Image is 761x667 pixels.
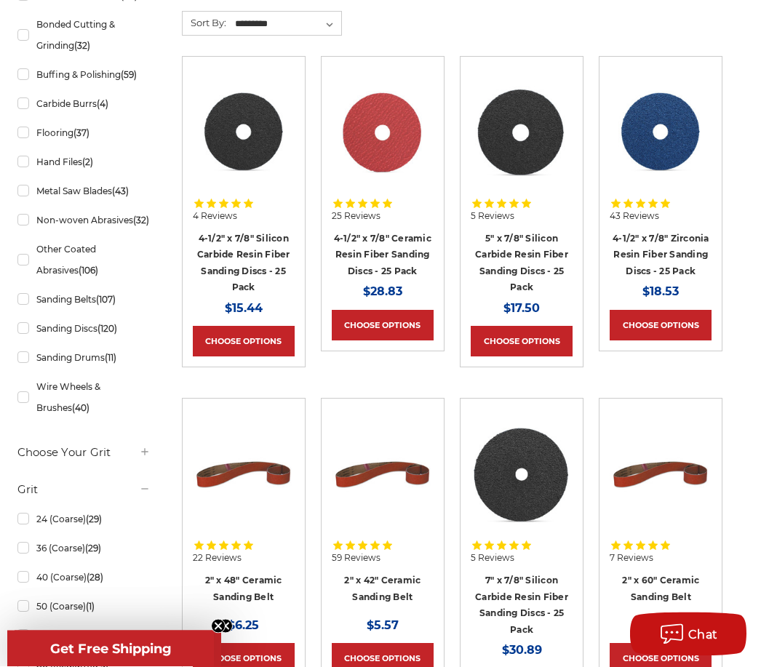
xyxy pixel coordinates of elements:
[502,644,542,658] span: $30.89
[630,612,746,656] button: Chat
[17,375,151,421] a: Wire Wheels & Brushes
[471,68,573,201] a: 5 Inch Silicon Carbide Resin Fiber Disc
[205,575,282,603] a: 2" x 48" Ceramic Sanding Belt
[471,82,573,184] img: 5 Inch Silicon Carbide Resin Fiber Disc
[211,619,226,634] button: Close teaser
[363,285,402,299] span: $28.83
[193,410,295,543] a: 2" x 48" Sanding Belt - Ceramic
[332,83,434,184] img: 4-1/2" ceramic resin fiber disc
[74,41,90,52] span: (32)
[225,302,263,316] span: $15.44
[17,565,151,591] a: 40 (Coarse)
[610,311,712,341] a: Choose Options
[471,554,514,563] span: 5 Reviews
[17,482,151,499] h5: Grit
[344,575,421,603] a: 2" x 42" Ceramic Sanding Belt
[471,424,573,526] img: 7 Inch Silicon Carbide Resin Fiber Disc
[50,641,172,657] span: Get Free Shipping
[193,212,237,221] span: 4 Reviews
[17,316,151,342] a: Sanding Discs
[332,554,380,563] span: 59 Reviews
[475,233,568,294] a: 5" x 7/8" Silicon Carbide Resin Fiber Sanding Discs - 25 Pack
[183,12,226,34] label: Sort By:
[79,265,98,276] span: (106)
[86,514,102,525] span: (29)
[17,623,151,649] a: 60 (Medium)
[121,70,137,81] span: (59)
[17,507,151,532] a: 24 (Coarse)
[334,233,431,277] a: 4-1/2" x 7/8" Ceramic Resin Fiber Sanding Discs - 25 Pack
[17,150,151,175] a: Hand Files
[332,212,380,221] span: 25 Reviews
[218,619,233,634] button: Close teaser
[610,554,653,563] span: 7 Reviews
[87,572,103,583] span: (28)
[97,324,117,335] span: (120)
[17,536,151,562] a: 36 (Coarse)
[613,233,709,277] a: 4-1/2" x 7/8" Zirconia Resin Fiber Sanding Discs - 25 Pack
[17,346,151,371] a: Sanding Drums
[17,179,151,204] a: Metal Saw Blades
[471,212,514,221] span: 5 Reviews
[96,295,116,305] span: (107)
[233,14,341,36] select: Sort By:
[17,63,151,88] a: Buffing & Polishing
[73,128,89,139] span: (37)
[688,628,718,642] span: Chat
[367,619,399,633] span: $5.57
[72,403,89,414] span: (40)
[622,575,699,603] a: 2" x 60" Ceramic Sanding Belt
[332,424,434,526] img: 2" x 42" Sanding Belt - Ceramic
[17,12,151,59] a: Bonded Cutting & Grinding
[610,410,712,543] a: 2" x 60" Ceramic Pipe Sanding Belt
[17,287,151,313] a: Sanding Belts
[610,424,712,526] img: 2" x 60" Ceramic Pipe Sanding Belt
[85,543,101,554] span: (29)
[228,619,259,633] span: $6.25
[133,215,149,226] span: (32)
[82,157,93,168] span: (2)
[193,554,242,563] span: 22 Reviews
[471,410,573,543] a: 7 Inch Silicon Carbide Resin Fiber Disc
[86,602,95,612] span: (1)
[112,186,129,197] span: (43)
[17,208,151,233] a: Non-woven Abrasives
[332,68,434,201] a: 4-1/2" ceramic resin fiber disc
[17,92,151,117] a: Carbide Burrs
[610,83,712,184] img: 4-1/2" zirc resin fiber disc
[7,631,214,667] div: Get Free ShippingClose teaser
[105,353,116,364] span: (11)
[471,327,573,357] a: Choose Options
[332,410,434,543] a: 2" x 42" Sanding Belt - Ceramic
[193,424,295,526] img: 2" x 48" Sanding Belt - Ceramic
[17,121,151,146] a: Flooring
[97,99,108,110] span: (4)
[17,444,151,462] h5: Choose Your Grit
[197,233,290,294] a: 4-1/2" x 7/8" Silicon Carbide Resin Fiber Sanding Discs - 25 Pack
[17,237,151,284] a: Other Coated Abrasives
[332,311,434,341] a: Choose Options
[642,285,679,299] span: $18.53
[17,594,151,620] a: 50 (Coarse)
[193,68,295,201] a: 4.5 Inch Silicon Carbide Resin Fiber Discs
[475,575,568,636] a: 7" x 7/8" Silicon Carbide Resin Fiber Sanding Discs - 25 Pack
[503,302,540,316] span: $17.50
[193,83,295,184] img: 4.5 Inch Silicon Carbide Resin Fiber Discs
[193,327,295,357] a: Choose Options
[610,68,712,201] a: 4-1/2" zirc resin fiber disc
[610,212,659,221] span: 43 Reviews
